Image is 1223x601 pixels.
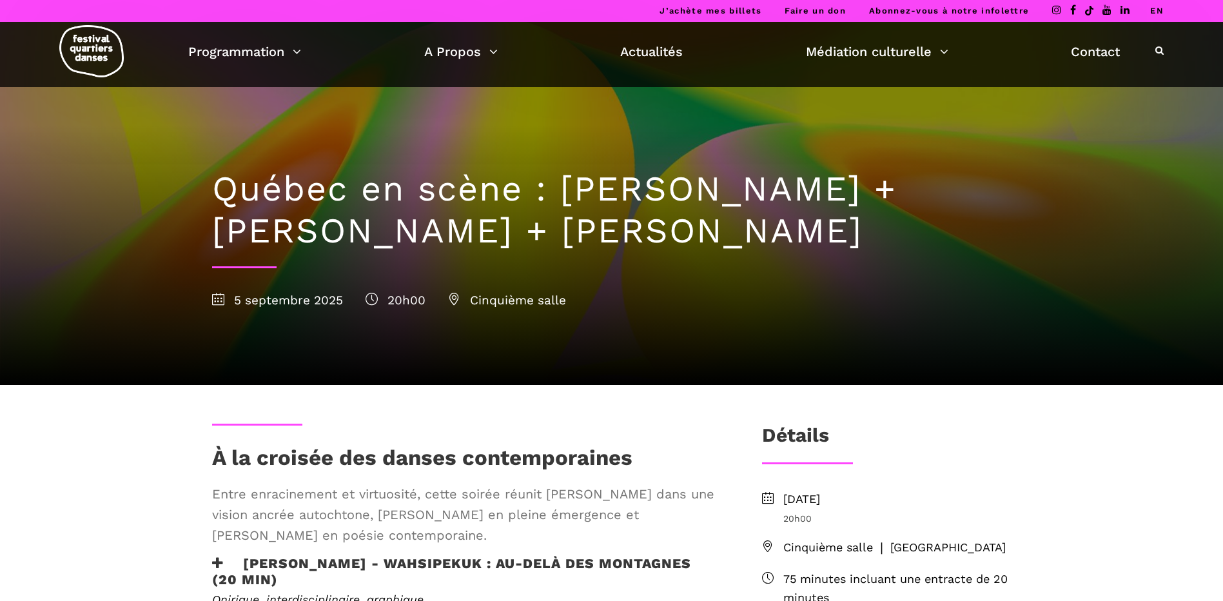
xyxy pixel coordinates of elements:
a: Actualités [620,41,683,63]
img: logo-fqd-med [59,25,124,77]
h1: À la croisée des danses contemporaines [212,445,632,477]
span: 20h00 [366,293,426,308]
span: 5 septembre 2025 [212,293,343,308]
span: 20h00 [783,511,1012,526]
h3: Détails [762,424,829,456]
a: Médiation culturelle [806,41,948,63]
a: Faire un don [785,6,846,15]
span: Entre enracinement et virtuosité, cette soirée réunit [PERSON_NAME] dans une vision ancrée autoch... [212,484,720,546]
h1: Québec en scène : [PERSON_NAME] + [PERSON_NAME] + [PERSON_NAME] [212,168,1012,252]
a: Abonnez-vous à notre infolettre [869,6,1029,15]
h3: [PERSON_NAME] - WAHSIPEKUK : Au-delà des montagnes (20 min) [212,555,720,587]
a: Contact [1071,41,1120,63]
a: Programmation [188,41,301,63]
a: EN [1150,6,1164,15]
a: A Propos [424,41,498,63]
span: [DATE] [783,490,1012,509]
span: Cinquième salle [448,293,566,308]
span: Cinquième salle ❘ [GEOGRAPHIC_DATA] [783,538,1012,557]
a: J’achète mes billets [660,6,761,15]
